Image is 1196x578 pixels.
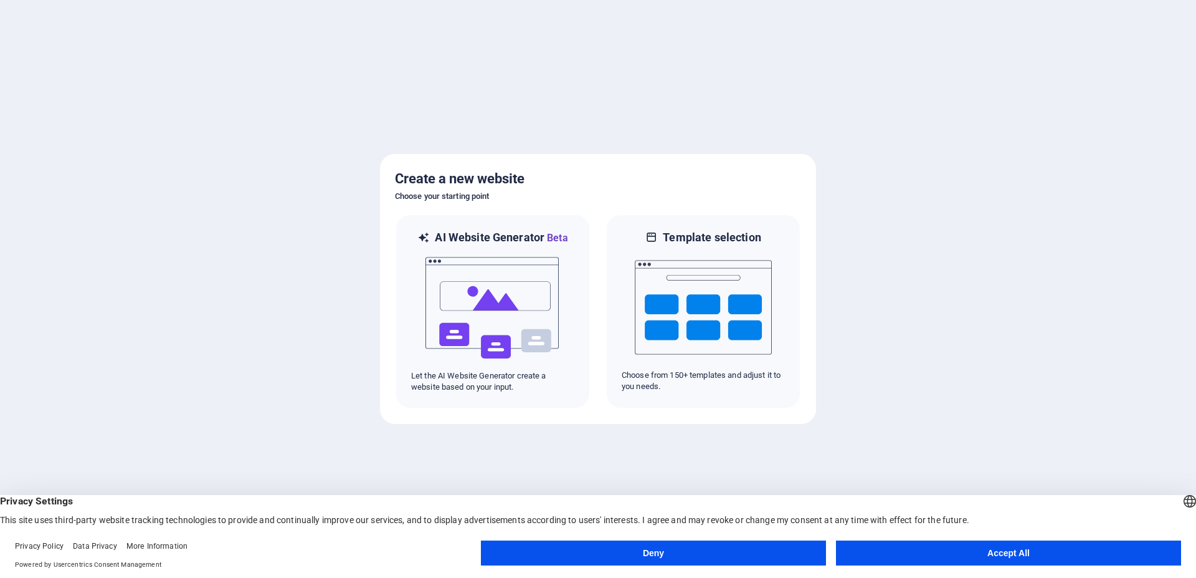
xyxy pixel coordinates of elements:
[605,214,801,409] div: Template selectionChoose from 150+ templates and adjust it to you needs.
[411,370,574,393] p: Let the AI Website Generator create a website based on your input.
[544,232,568,244] span: Beta
[424,246,561,370] img: ai
[395,169,801,189] h5: Create a new website
[622,370,785,392] p: Choose from 150+ templates and adjust it to you needs.
[395,189,801,204] h6: Choose your starting point
[435,230,567,246] h6: AI Website Generator
[395,214,591,409] div: AI Website GeneratorBetaaiLet the AI Website Generator create a website based on your input.
[663,230,761,245] h6: Template selection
